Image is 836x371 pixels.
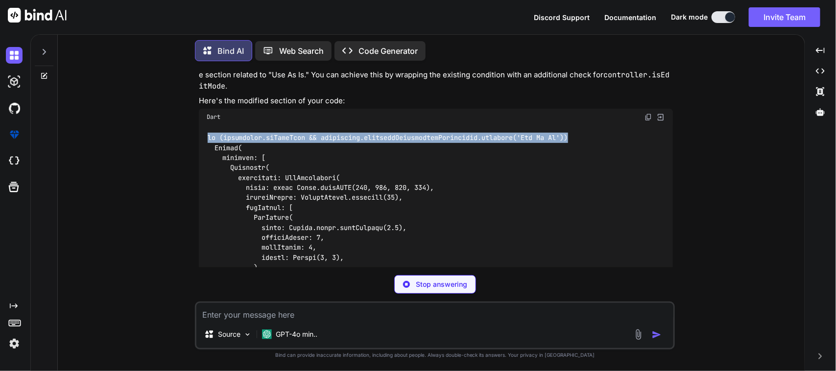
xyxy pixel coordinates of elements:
[262,329,272,339] img: GPT-4o mini
[6,126,23,143] img: premium
[8,8,67,23] img: Bind AI
[633,329,644,340] img: attachment
[652,330,662,340] img: icon
[199,70,669,91] code: controller.isEditMode
[645,113,652,121] img: copy
[416,279,467,289] p: Stop answering
[6,100,23,116] img: githubDark
[671,12,708,22] span: Dark mode
[195,351,675,359] p: Bind can provide inaccurate information, including about people. Always double-check its answers....
[6,73,23,90] img: darkAi-studio
[534,13,590,22] span: Discord Support
[199,59,673,92] p: To modify your UI code as per your requirement, you need to add a condition that checks if the us...
[604,13,656,22] span: Documentation
[6,153,23,169] img: cloudideIcon
[534,12,590,23] button: Discord Support
[218,329,240,339] p: Source
[604,12,656,23] button: Documentation
[749,7,820,27] button: Invite Team
[243,330,252,339] img: Pick Models
[6,47,23,64] img: darkChat
[279,45,324,57] p: Web Search
[6,335,23,352] img: settings
[358,45,418,57] p: Code Generator
[217,45,244,57] p: Bind AI
[276,329,317,339] p: GPT-4o min..
[199,95,673,107] p: Here's the modified section of your code:
[656,113,665,121] img: Open in Browser
[207,113,220,121] span: Dart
